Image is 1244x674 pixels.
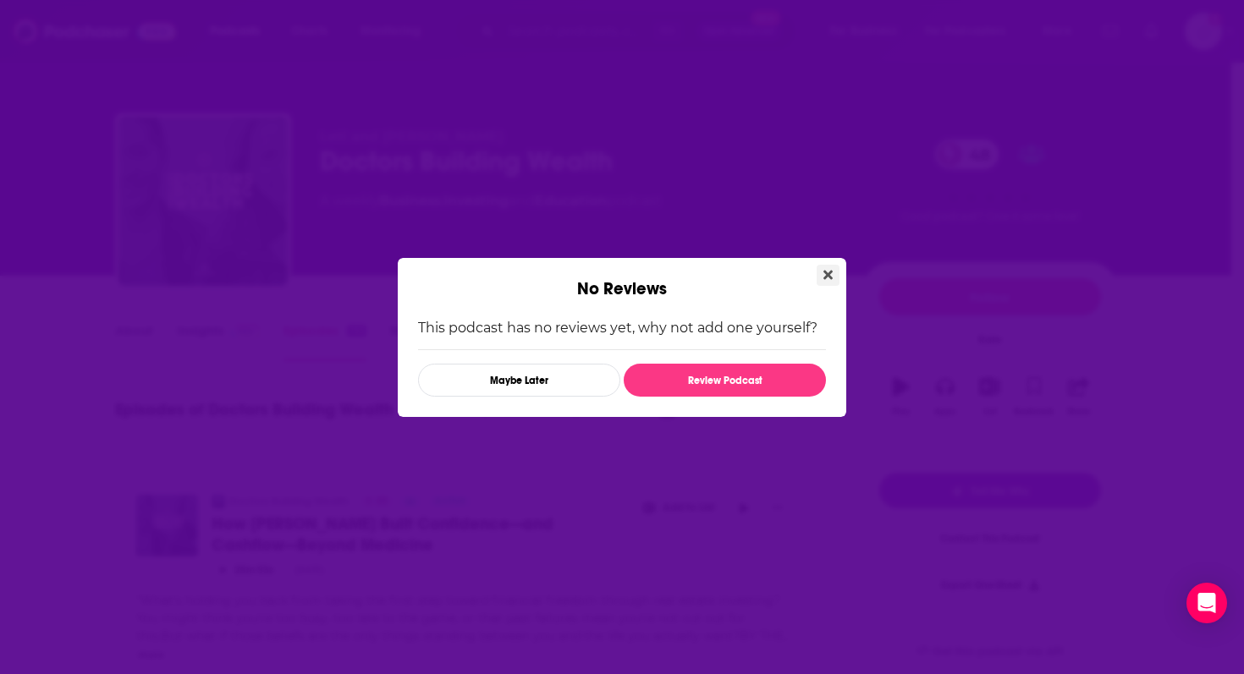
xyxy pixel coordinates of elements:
div: No Reviews [398,258,846,299]
button: Maybe Later [418,364,620,397]
button: Review Podcast [624,364,826,397]
button: Close [817,265,839,286]
p: This podcast has no reviews yet, why not add one yourself? [418,320,826,336]
div: Open Intercom Messenger [1186,583,1227,623]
